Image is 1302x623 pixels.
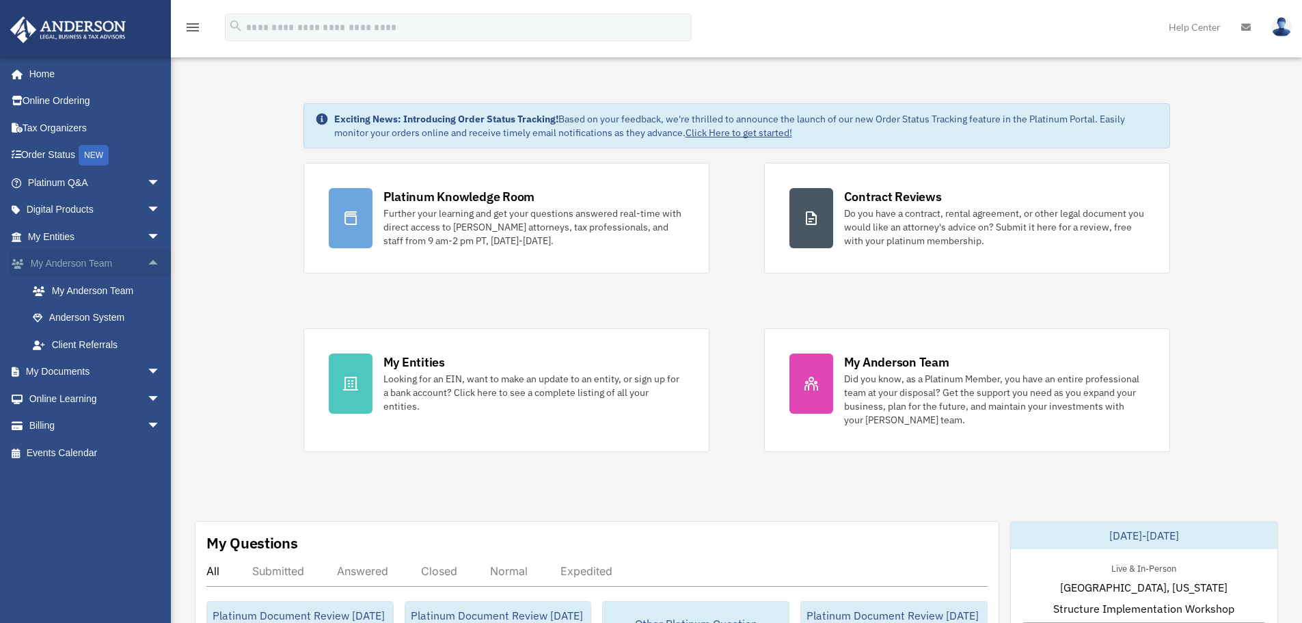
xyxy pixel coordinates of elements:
div: My Anderson Team [844,354,949,371]
a: Home [10,60,174,88]
a: My Documentsarrow_drop_down [10,358,181,386]
a: My Entitiesarrow_drop_down [10,223,181,250]
span: arrow_drop_down [147,223,174,251]
div: Further your learning and get your questions answered real-time with direct access to [PERSON_NAM... [383,207,684,248]
a: Digital Productsarrow_drop_down [10,196,181,224]
a: Contract Reviews Do you have a contract, rental agreement, or other legal document you would like... [764,163,1170,274]
strong: Exciting News: Introducing Order Status Tracking! [334,113,558,125]
div: Answered [337,564,388,578]
div: My Entities [383,354,445,371]
a: Anderson System [19,304,181,332]
div: Contract Reviews [844,188,942,205]
a: Tax Organizers [10,114,181,142]
div: Expedited [560,564,612,578]
a: Platinum Knowledge Room Further your learning and get your questions answered real-time with dire... [303,163,709,274]
i: menu [185,19,201,36]
div: Based on your feedback, we're thrilled to announce the launch of our new Order Status Tracking fe... [334,112,1158,140]
span: Structure Implementation Workshop [1053,600,1234,617]
div: NEW [79,145,109,165]
a: My Entities Looking for an EIN, want to make an update to an entity, or sign up for a bank accoun... [303,328,709,452]
div: Platinum Knowledge Room [383,188,535,205]
div: Live & In-Person [1100,560,1187,574]
a: Billingarrow_drop_down [10,412,181,440]
div: Do you have a contract, rental agreement, or other legal document you would like an attorney's ad... [844,207,1145,248]
i: search [228,18,243,34]
a: Click Here to get started! [686,127,792,139]
a: My Anderson Teamarrow_drop_up [10,250,181,278]
a: Online Ordering [10,88,181,115]
a: Client Referrals [19,331,181,358]
div: All [206,564,219,578]
img: User Pic [1271,17,1292,37]
span: arrow_drop_down [147,412,174,440]
div: Normal [490,564,528,578]
a: Platinum Q&Aarrow_drop_down [10,169,181,196]
div: Looking for an EIN, want to make an update to an entity, or sign up for a bank account? Click her... [383,372,684,413]
div: Did you know, as a Platinum Member, you have an entire professional team at your disposal? Get th... [844,372,1145,427]
span: [GEOGRAPHIC_DATA], [US_STATE] [1060,579,1228,596]
div: My Questions [206,533,298,553]
div: [DATE]-[DATE] [1011,522,1277,549]
div: Closed [421,564,457,578]
img: Anderson Advisors Platinum Portal [6,16,130,43]
div: Submitted [252,564,304,578]
a: My Anderson Team [19,277,181,304]
a: Online Learningarrow_drop_down [10,385,181,412]
span: arrow_drop_down [147,169,174,197]
a: Events Calendar [10,439,181,466]
a: Order StatusNEW [10,142,181,170]
span: arrow_drop_down [147,358,174,386]
span: arrow_drop_up [147,250,174,278]
span: arrow_drop_down [147,196,174,224]
span: arrow_drop_down [147,385,174,413]
a: My Anderson Team Did you know, as a Platinum Member, you have an entire professional team at your... [764,328,1170,452]
a: menu [185,24,201,36]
